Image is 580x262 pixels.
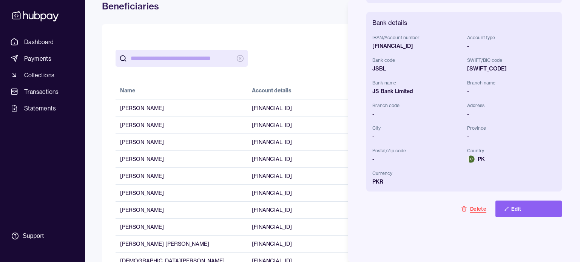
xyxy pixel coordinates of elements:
div: - [467,42,556,50]
div: JS Bank Limited [372,87,461,95]
h2: Bank details [372,18,556,27]
button: Delete [452,201,495,217]
span: Postal/Zip code [372,146,461,155]
span: Currency [372,169,461,178]
span: Province [467,124,556,133]
div: - [467,87,556,95]
span: IBAN/Account number [372,33,461,42]
span: City [372,124,461,133]
div: [FINANCIAL_ID] [372,42,461,50]
span: Country [467,146,556,155]
span: PK [467,155,556,163]
span: Bank name [372,78,461,87]
div: - [372,155,461,163]
div: - [372,110,461,118]
div: - [467,133,556,140]
div: - [467,110,556,118]
span: Address [467,101,556,110]
span: Bank code [372,56,461,65]
span: SWIFT/BIC code [467,56,556,65]
div: JSBL [372,65,461,72]
button: Edit [495,201,562,217]
span: Branch code [372,101,461,110]
div: PKR [372,178,461,185]
div: [SWIFT_CODE] [467,65,556,72]
span: Branch name [467,78,556,87]
span: Account type [467,33,556,42]
div: - [372,133,461,140]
